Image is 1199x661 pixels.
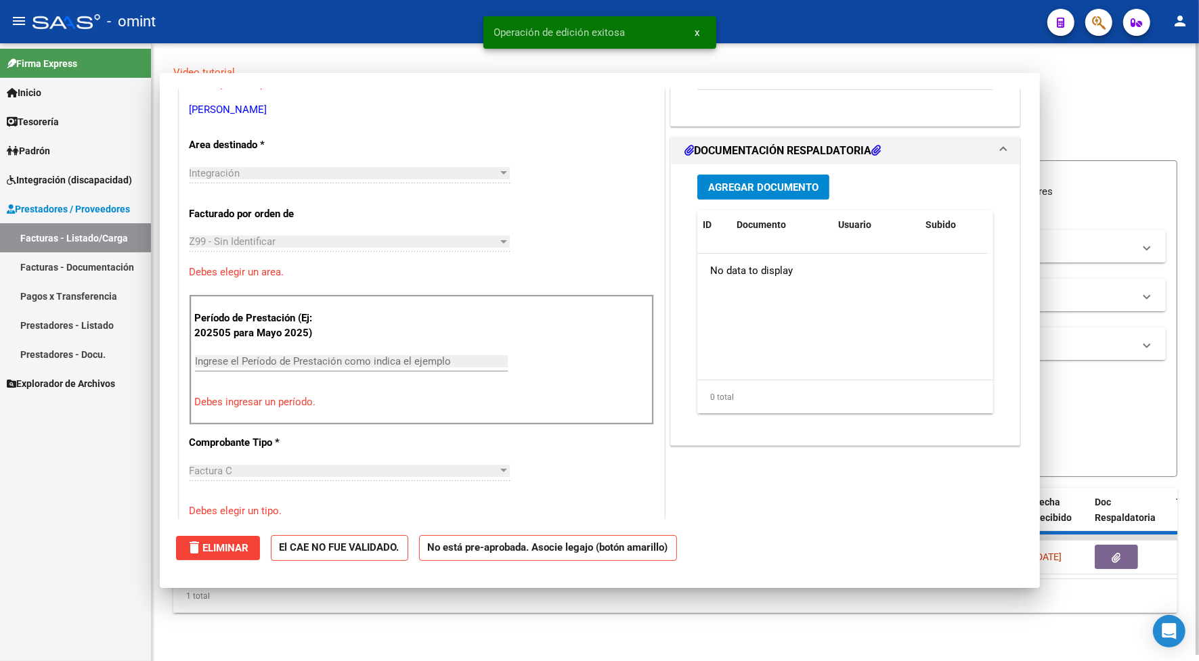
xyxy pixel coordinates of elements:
div: DOCUMENTACIÓN RESPALDATORIA [671,164,1020,445]
span: Documento [737,219,786,230]
span: Inicio [7,85,41,100]
div: 0 total [697,380,994,414]
span: Z99 - Sin Identificar [190,235,276,248]
span: Usuario [838,219,871,230]
div: 1 total [173,579,1177,613]
span: Fecha Recibido [1034,497,1072,523]
span: x [695,26,700,39]
div: Open Intercom Messenger [1153,615,1185,647]
mat-icon: person [1172,13,1188,29]
span: Padrón [7,143,50,158]
datatable-header-cell: Doc Respaldatoria [1089,488,1171,547]
mat-icon: menu [11,13,27,29]
span: ID [703,219,712,230]
a: Video tutorial [173,66,235,78]
span: Integración [190,167,240,179]
span: Operación de edición exitosa [494,26,626,39]
datatable-header-cell: Fecha Recibido [1028,488,1089,547]
span: Firma Express [7,56,77,71]
datatable-header-cell: Usuario [833,210,921,240]
div: No data to display [697,254,988,288]
span: [DATE] [1034,551,1062,562]
span: Subido [926,219,957,230]
datatable-header-cell: ID [697,210,731,240]
span: Eliminar [187,542,249,554]
strong: No está pre-aprobada. Asocie legajo (botón amarillo) [419,535,677,562]
span: Explorador de Archivos [7,376,115,391]
strong: El CAE NO FUE VALIDADO. [271,535,408,562]
span: Doc Respaldatoria [1095,497,1156,523]
p: Período de Prestación (Ej: 202505 para Mayo 2025) [195,311,331,341]
p: Facturado por orden de [190,206,329,222]
datatable-header-cell: Documento [731,210,833,240]
h1: DOCUMENTACIÓN RESPALDATORIA [684,143,881,159]
button: x [684,20,711,45]
span: Agregar Documento [708,181,819,193]
span: Tesorería [7,114,59,129]
p: [PERSON_NAME] [190,102,654,118]
p: Area destinado * [190,137,329,153]
datatable-header-cell: Subido [921,210,988,240]
button: Eliminar [176,536,260,560]
p: Debes ingresar un período. [195,394,649,410]
button: Agregar Documento [697,175,829,200]
span: - omint [107,7,156,37]
span: Integración (discapacidad) [7,173,132,187]
p: Debes elegir un tipo. [190,503,654,519]
mat-expansion-panel-header: DOCUMENTACIÓN RESPALDATORIA [671,137,1020,164]
mat-icon: delete [187,539,203,555]
p: Comprobante Tipo * [190,435,329,451]
span: Factura C [190,465,233,477]
span: Prestadores / Proveedores [7,202,130,216]
p: Debes elegir un area. [190,265,654,280]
